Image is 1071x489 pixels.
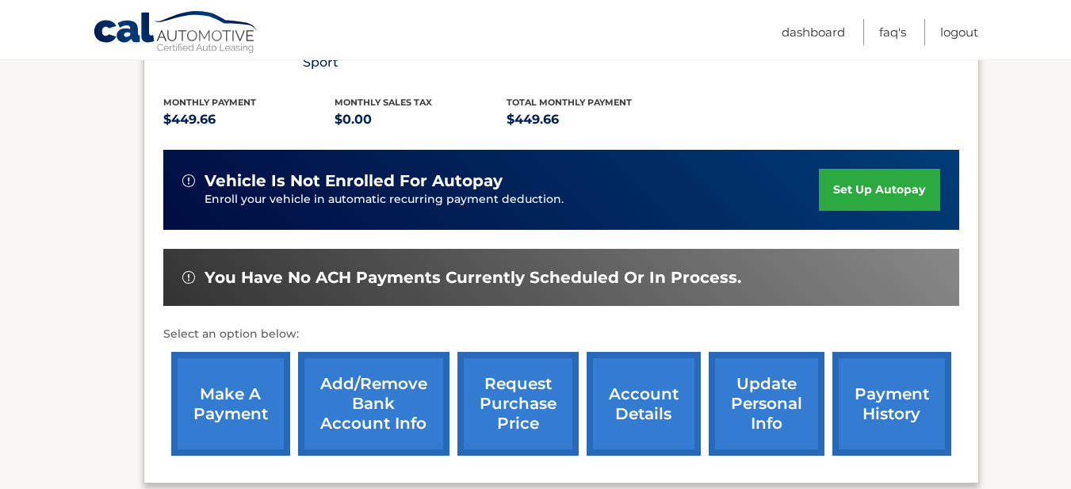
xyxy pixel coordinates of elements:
[507,97,632,108] span: Total Monthly Payment
[335,97,432,108] span: Monthly sales Tax
[507,109,679,131] p: $449.66
[879,19,906,45] a: FAQ's
[709,352,824,456] a: update personal info
[587,352,701,456] a: account details
[182,174,195,187] img: alert-white.svg
[457,352,579,456] a: request purchase price
[940,19,978,45] a: Logout
[298,352,449,456] a: Add/Remove bank account info
[182,271,195,284] img: alert-white.svg
[832,352,951,456] a: payment history
[335,109,507,131] p: $0.00
[171,352,290,456] a: make a payment
[205,191,820,208] p: Enroll your vehicle in automatic recurring payment deduction.
[819,169,939,211] a: set up autopay
[782,19,845,45] a: Dashboard
[163,109,335,131] p: $449.66
[163,325,959,344] p: Select an option below:
[93,10,259,56] a: Cal Automotive
[205,171,503,191] span: vehicle is not enrolled for autopay
[163,97,256,108] span: Monthly Payment
[205,268,741,288] span: You have no ACH payments currently scheduled or in process.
